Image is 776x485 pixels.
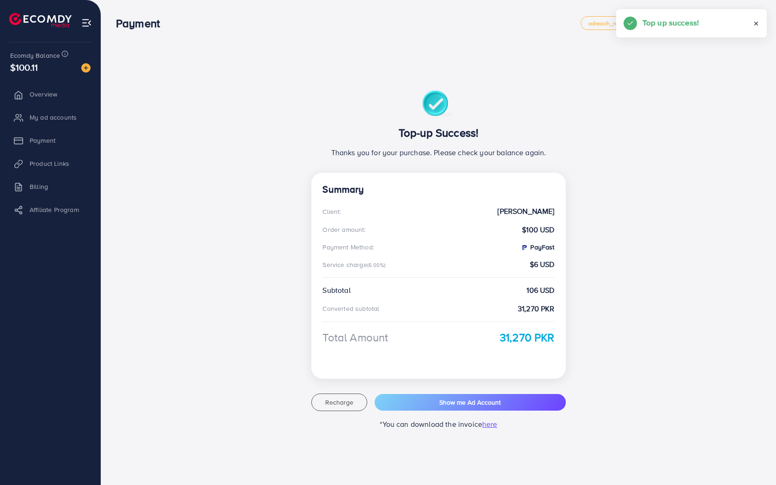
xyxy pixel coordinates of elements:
strong: PayFast [521,242,554,252]
div: Subtotal [322,285,350,296]
span: Recharge [325,398,353,407]
div: Payment Method: [322,242,374,252]
span: here [482,419,497,429]
div: Total Amount [322,329,388,346]
img: menu [81,18,92,28]
img: success [422,91,455,119]
h5: Top up success! [643,17,699,29]
strong: 106 USD [527,285,554,296]
strong: [PERSON_NAME] [497,206,554,217]
strong: $6 USD [530,259,555,270]
span: Ecomdy Balance [10,51,60,60]
h4: Summary [322,184,554,195]
div: Order amount: [322,225,365,234]
strong: 31,270 PKR [500,329,555,346]
img: image [81,63,91,73]
img: PayFast [521,244,528,251]
div: Service charge [322,260,389,269]
p: Thanks you for your purchase. Please check your balance again. [322,147,554,158]
span: $100.11 [10,61,38,74]
strong: $100 USD [522,224,554,235]
div: Converted subtotal [322,304,379,313]
strong: 31,270 PKR [518,303,555,314]
h3: Payment [116,17,167,30]
span: Show me Ad Account [439,398,501,407]
h3: Top-up Success! [322,126,554,139]
img: logo [9,13,72,27]
small: (6.00%): [367,261,387,269]
span: adreach_new_package [588,20,650,26]
button: Recharge [311,394,367,411]
div: Client: [322,207,341,216]
a: adreach_new_package [581,16,658,30]
p: *You can download the invoice [311,418,565,430]
button: Show me Ad Account [375,394,565,411]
